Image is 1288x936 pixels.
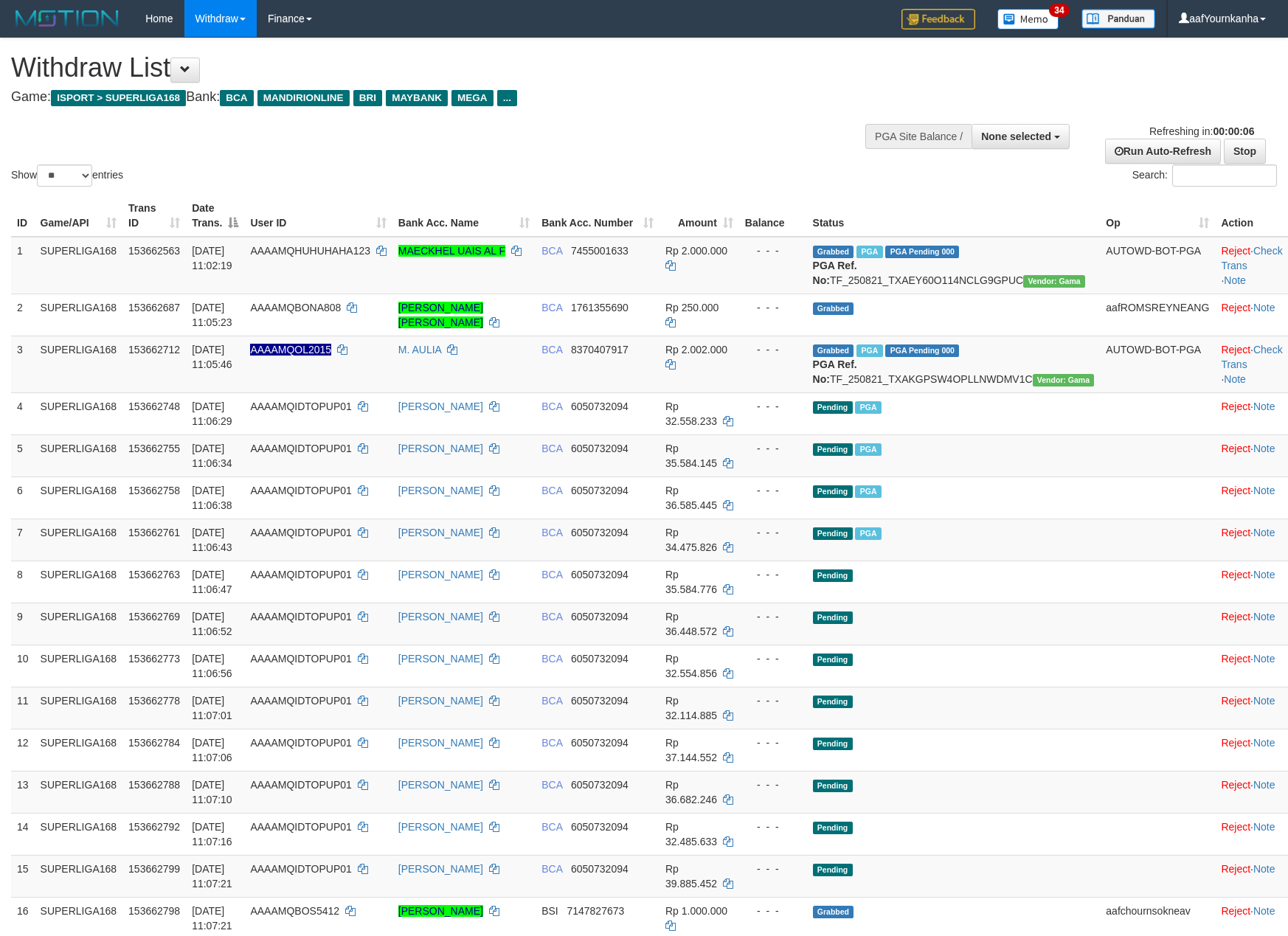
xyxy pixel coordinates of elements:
[1221,695,1250,707] a: Reject
[128,443,180,454] span: 153662755
[813,611,853,624] span: Pending
[128,485,180,496] span: 153662758
[1215,294,1288,336] td: ·
[1221,302,1250,313] a: Reject
[1215,813,1288,855] td: ·
[813,401,853,414] span: Pending
[745,777,801,792] div: - - -
[1253,401,1275,412] a: Note
[541,695,562,707] span: BCA
[1215,687,1288,729] td: ·
[813,780,853,792] span: Pending
[11,237,35,294] td: 1
[1221,821,1250,833] a: Reject
[855,401,881,414] span: Marked by aafmaster
[1049,4,1069,17] span: 34
[665,611,717,637] span: Rp 36.448.572
[398,245,505,257] a: MAECKHEL UAIS AL F
[1215,434,1288,476] td: ·
[807,336,1101,392] td: TF_250821_TXAKGPSW4OPLLNWDMV1C
[398,569,483,580] a: [PERSON_NAME]
[745,342,801,357] div: - - -
[1253,527,1275,538] a: Note
[1081,9,1155,29] img: panduan.png
[128,527,180,538] span: 153662761
[1253,653,1275,665] a: Note
[1215,476,1288,519] td: ·
[11,813,35,855] td: 14
[1221,344,1282,370] a: Check Trans
[745,399,801,414] div: - - -
[1253,779,1275,791] a: Note
[665,737,717,763] span: Rp 37.144.552
[541,569,562,580] span: BCA
[1215,561,1288,603] td: ·
[665,485,717,511] span: Rp 36.585.445
[541,653,562,665] span: BCA
[855,443,881,456] span: Marked by aafmaster
[11,855,35,897] td: 15
[571,344,629,356] span: Copy 8370407917 to clipboard
[571,863,629,875] span: Copy 6050732094 to clipboard
[813,696,853,708] span: Pending
[192,485,232,511] span: [DATE] 11:06:38
[398,695,483,707] a: [PERSON_NAME]
[250,653,351,665] span: AAAAMQIDTOPUP01
[813,246,854,258] span: Grabbed
[128,245,180,257] span: 153662563
[1253,569,1275,580] a: Note
[1221,344,1250,356] a: Reject
[745,735,801,750] div: - - -
[398,302,483,328] a: [PERSON_NAME] [PERSON_NAME]
[1132,164,1277,187] label: Search:
[398,653,483,665] a: [PERSON_NAME]
[813,906,854,918] span: Grabbed
[192,401,232,427] span: [DATE] 11:06:29
[571,779,629,791] span: Copy 6050732094 to clipboard
[192,443,232,469] span: [DATE] 11:06:34
[745,819,801,834] div: - - -
[1215,336,1288,392] td: · ·
[1215,603,1288,645] td: ·
[250,485,351,496] span: AAAAMQIDTOPUP01
[35,855,123,897] td: SUPERLIGA168
[665,443,717,469] span: Rp 35.584.145
[1215,519,1288,561] td: ·
[665,905,727,917] span: Rp 1.000.000
[571,527,629,538] span: Copy 6050732094 to clipboard
[250,245,370,257] span: AAAAMQHUHUHAHA123
[11,336,35,392] td: 3
[745,609,801,624] div: - - -
[451,90,494,106] span: MEGA
[745,300,801,315] div: - - -
[807,237,1101,294] td: TF_250821_TXAEY60O114NCLG9GPUC
[1221,245,1282,271] a: Check Trans
[192,863,232,890] span: [DATE] 11:07:21
[11,519,35,561] td: 7
[541,863,562,875] span: BCA
[35,195,123,237] th: Game/API: activate to sort column ascending
[398,443,483,454] a: [PERSON_NAME]
[1221,611,1250,623] a: Reject
[1221,245,1250,257] a: Reject
[1215,729,1288,771] td: ·
[35,645,123,687] td: SUPERLIGA168
[128,569,180,580] span: 153662763
[11,771,35,813] td: 13
[571,245,629,257] span: Copy 7455001633 to clipboard
[35,771,123,813] td: SUPERLIGA168
[745,483,801,498] div: - - -
[1224,373,1246,385] a: Note
[11,392,35,434] td: 4
[813,738,853,750] span: Pending
[1221,401,1250,412] a: Reject
[11,195,35,237] th: ID
[250,779,351,791] span: AAAAMQIDTOPUP01
[398,485,483,496] a: [PERSON_NAME]
[250,611,351,623] span: AAAAMQIDTOPUP01
[813,822,853,834] span: Pending
[659,195,739,237] th: Amount: activate to sort column ascending
[250,905,339,917] span: AAAAMQBOS5412
[1253,863,1275,875] a: Note
[571,302,629,313] span: Copy 1761355690 to clipboard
